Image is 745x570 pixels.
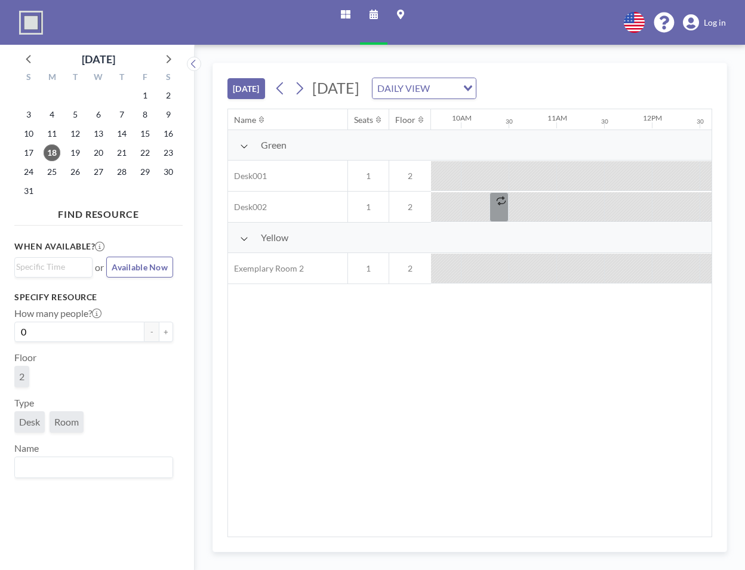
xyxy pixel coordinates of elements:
span: Thursday, August 14, 2025 [113,125,130,142]
span: Wednesday, August 27, 2025 [90,164,107,180]
span: or [95,261,104,273]
div: 12PM [643,113,662,122]
span: Friday, August 8, 2025 [137,106,153,123]
div: 30 [697,118,704,125]
span: DAILY VIEW [375,81,432,96]
div: W [87,70,110,86]
span: Monday, August 25, 2025 [44,164,60,180]
h3: Specify resource [14,292,173,303]
span: 1 [348,171,389,181]
span: Monday, August 18, 2025 [44,144,60,161]
span: 1 [348,263,389,274]
button: + [159,322,173,342]
span: 2 [389,202,431,212]
span: Friday, August 1, 2025 [137,87,153,104]
div: 30 [601,118,608,125]
span: Thursday, August 7, 2025 [113,106,130,123]
span: Desk002 [228,202,267,212]
span: Thursday, August 28, 2025 [113,164,130,180]
input: Search for option [433,81,456,96]
span: 2 [389,263,431,274]
span: Exemplary Room 2 [228,263,304,274]
input: Search for option [16,260,85,273]
span: Wednesday, August 20, 2025 [90,144,107,161]
div: 30 [506,118,513,125]
span: Green [261,139,287,151]
span: Available Now [112,262,168,272]
h4: FIND RESOURCE [14,204,183,220]
span: Friday, August 29, 2025 [137,164,153,180]
span: Friday, August 15, 2025 [137,125,153,142]
label: Type [14,397,34,409]
span: Sunday, August 3, 2025 [20,106,37,123]
div: S [156,70,180,86]
span: Sunday, August 10, 2025 [20,125,37,142]
div: Search for option [15,457,173,477]
span: [DATE] [312,79,359,97]
button: [DATE] [227,78,265,99]
span: Saturday, August 30, 2025 [160,164,177,180]
span: Friday, August 22, 2025 [137,144,153,161]
div: S [17,70,41,86]
span: Wednesday, August 13, 2025 [90,125,107,142]
span: Saturday, August 9, 2025 [160,106,177,123]
div: T [110,70,133,86]
div: Floor [395,115,415,125]
span: Saturday, August 2, 2025 [160,87,177,104]
div: Search for option [372,78,476,98]
div: Seats [354,115,373,125]
label: Floor [14,352,36,363]
label: Name [14,442,39,454]
label: How many people? [14,307,101,319]
div: Name [234,115,256,125]
span: Tuesday, August 19, 2025 [67,144,84,161]
span: Saturday, August 23, 2025 [160,144,177,161]
span: Wednesday, August 6, 2025 [90,106,107,123]
div: F [133,70,156,86]
span: 2 [389,171,431,181]
span: Sunday, August 17, 2025 [20,144,37,161]
img: organization-logo [19,11,43,35]
div: 10AM [452,113,472,122]
div: [DATE] [82,51,115,67]
span: Room [54,416,79,428]
span: Tuesday, August 12, 2025 [67,125,84,142]
div: T [64,70,87,86]
span: 1 [348,202,389,212]
span: Monday, August 11, 2025 [44,125,60,142]
span: Tuesday, August 26, 2025 [67,164,84,180]
span: Saturday, August 16, 2025 [160,125,177,142]
span: Thursday, August 21, 2025 [113,144,130,161]
input: Search for option [16,460,166,475]
span: Desk [19,416,40,428]
span: Log in [704,17,726,28]
div: 11AM [547,113,567,122]
span: Monday, August 4, 2025 [44,106,60,123]
span: Tuesday, August 5, 2025 [67,106,84,123]
span: Yellow [261,232,288,244]
button: Available Now [106,257,173,278]
a: Log in [683,14,726,31]
span: Sunday, August 24, 2025 [20,164,37,180]
button: - [144,322,159,342]
div: Search for option [15,258,92,276]
span: 2 [19,371,24,383]
span: Sunday, August 31, 2025 [20,183,37,199]
div: M [41,70,64,86]
span: Desk001 [228,171,267,181]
